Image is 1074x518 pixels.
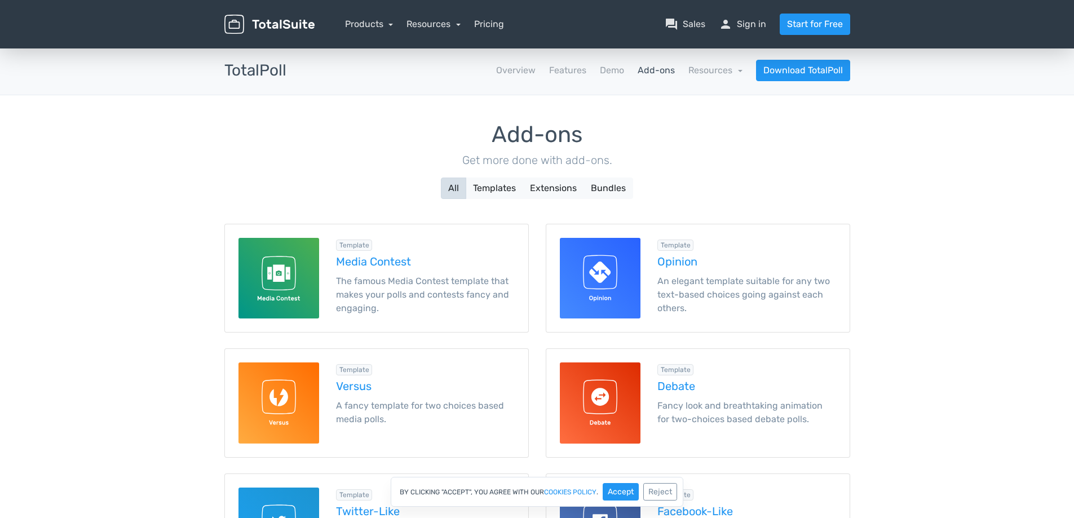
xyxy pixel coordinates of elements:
[238,238,319,318] img: Media Contest for TotalPoll
[657,399,836,426] p: Fancy look and breathtaking animation for two-choices based debate polls.
[336,240,373,251] div: Template
[688,65,742,76] a: Resources
[549,64,586,77] a: Features
[584,178,633,199] button: Bundles
[638,64,675,77] a: Add-ons
[756,60,850,81] a: Download TotalPoll
[466,178,523,199] button: Templates
[345,19,394,29] a: Products
[441,178,466,199] button: All
[657,505,836,517] h5: Facebook-Like template for TotalPoll
[657,255,836,268] h5: Opinion template for TotalPoll
[224,152,850,169] p: Get more done with add-ons.
[224,224,529,333] a: Media Contest for TotalPoll Template Media Contest The famous Media Contest template that makes y...
[546,224,850,333] a: Opinion for TotalPoll Template Opinion An elegant template suitable for any two text-based choice...
[523,178,584,199] button: Extensions
[336,380,515,392] h5: Versus template for TotalPoll
[336,255,515,268] h5: Media Contest template for TotalPoll
[406,19,461,29] a: Resources
[560,238,640,318] img: Opinion for TotalPoll
[665,17,678,31] span: question_answer
[496,64,536,77] a: Overview
[474,17,504,31] a: Pricing
[657,380,836,392] h5: Debate template for TotalPoll
[336,275,515,315] p: The famous Media Contest template that makes your polls and contests fancy and engaging.
[560,362,640,443] img: Debate for TotalPoll
[336,364,373,375] div: Template
[719,17,766,31] a: personSign in
[603,483,639,501] button: Accept
[780,14,850,35] a: Start for Free
[224,62,286,79] h3: TotalPoll
[238,362,319,443] img: Versus for TotalPoll
[546,348,850,457] a: Debate for TotalPoll Template Debate Fancy look and breathtaking animation for two-choices based ...
[544,489,596,495] a: cookies policy
[224,122,850,147] h1: Add-ons
[657,240,694,251] div: Template
[665,17,705,31] a: question_answerSales
[224,15,315,34] img: TotalSuite for WordPress
[657,364,694,375] div: Template
[224,348,529,457] a: Versus for TotalPoll Template Versus A fancy template for two choices based media polls.
[391,477,683,507] div: By clicking "Accept", you agree with our .
[336,505,515,517] h5: Twitter-Like template for TotalPoll
[657,275,836,315] p: An elegant template suitable for any two text-based choices going against each others.
[719,17,732,31] span: person
[643,483,677,501] button: Reject
[336,399,515,426] p: A fancy template for two choices based media polls.
[600,64,624,77] a: Demo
